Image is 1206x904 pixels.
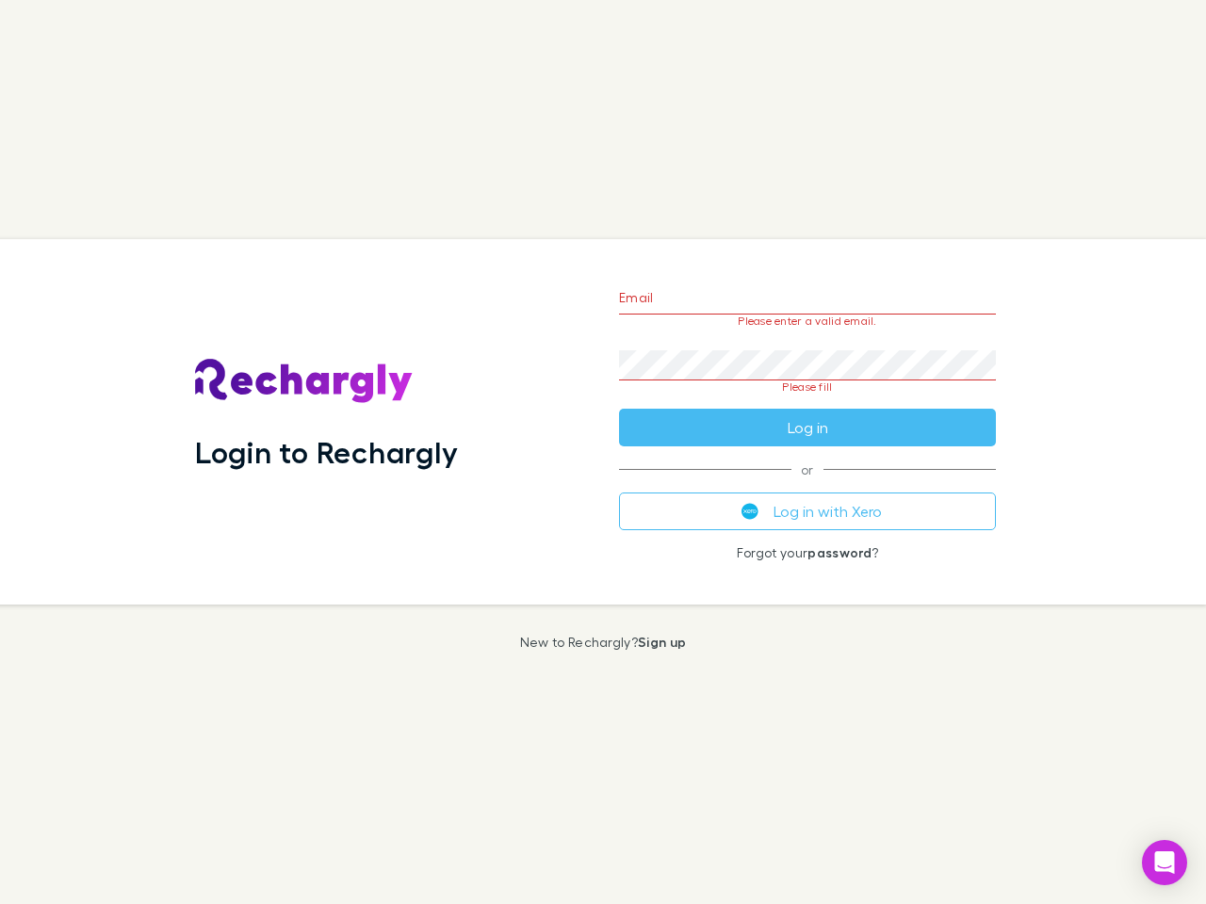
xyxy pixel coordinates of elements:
h1: Login to Rechargly [195,434,458,470]
p: Please fill [619,380,996,394]
div: Open Intercom Messenger [1142,840,1187,885]
img: Rechargly's Logo [195,359,414,404]
img: Xero's logo [742,503,758,520]
button: Log in with Xero [619,492,996,530]
p: Please enter a valid email. [619,315,996,328]
span: or [619,469,996,470]
a: password [807,544,872,560]
p: Forgot your ? [619,545,996,560]
p: New to Rechargly? [520,635,687,650]
a: Sign up [638,634,686,650]
button: Log in [619,409,996,446]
